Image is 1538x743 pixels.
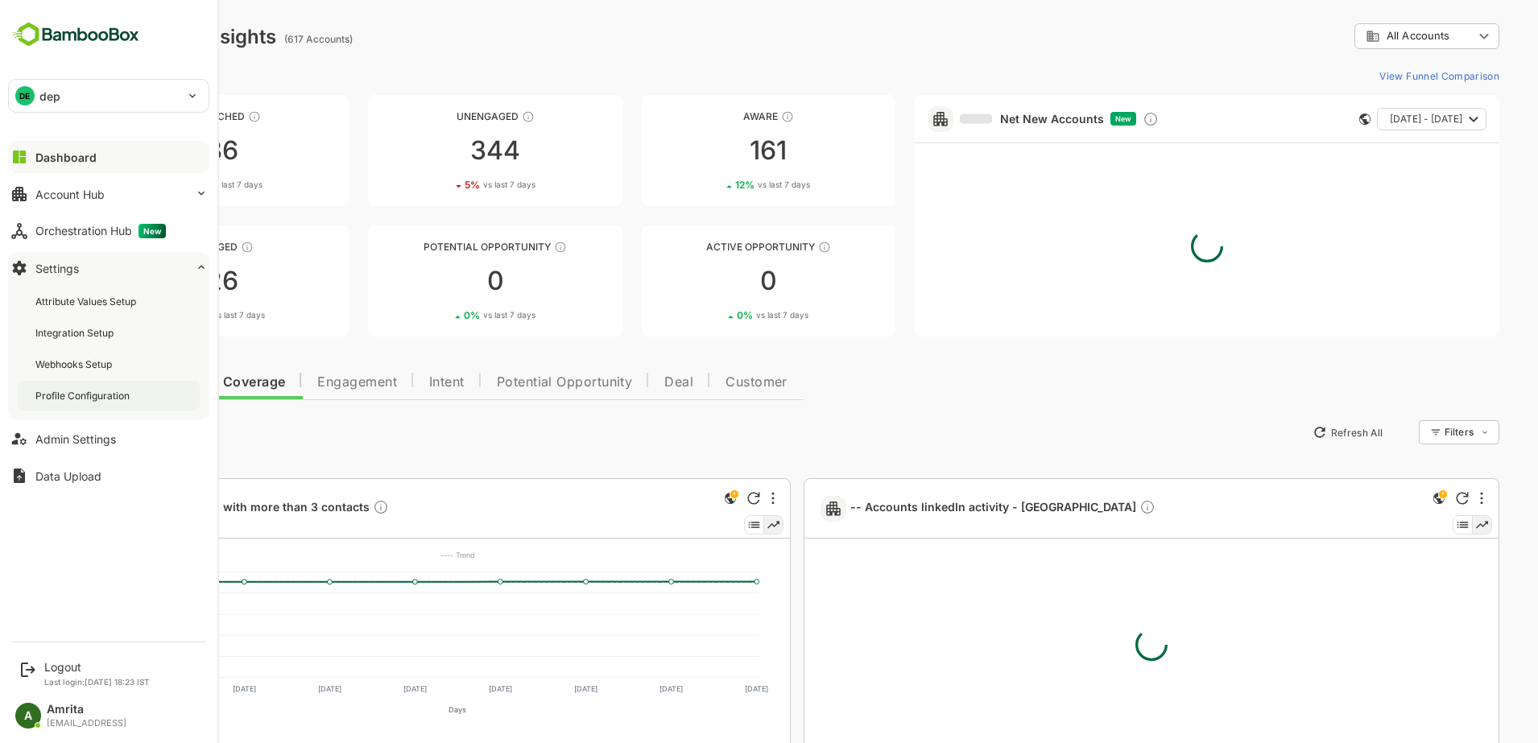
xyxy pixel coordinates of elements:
text: 400 [73,588,88,597]
div: 0 % [407,309,479,321]
text: [DATE] [518,684,541,693]
div: Description not present [1083,499,1099,518]
span: Potential Opportunity [440,376,577,389]
a: EngagedThese accounts are warm, further nurturing would qualify them to MQAs2624%vs last 7 days [39,225,292,336]
button: Refresh All [1249,419,1333,445]
text: Days [392,705,410,714]
text: [DATE] [262,684,285,693]
span: vs last 7 days [701,179,754,191]
span: -- Accounts linkedIn activity - [GEOGRAPHIC_DATA] [794,499,1099,518]
a: UnreachedThese accounts have not been engaged with for a defined time period863%vs last 7 days [39,95,292,206]
div: 26 [39,268,292,294]
a: AwareThese accounts have just entered the buying cycle and need further nurturing16112%vs last 7 ... [585,95,839,206]
span: Data Quality and Coverage [55,376,229,389]
div: Attribute Values Setup [35,295,139,308]
div: All Accounts [1309,29,1417,43]
div: Dashboard [35,151,97,164]
div: 0 % [680,309,752,321]
span: vs last 7 days [154,179,206,191]
div: 344 [312,138,565,163]
text: [DATE] [432,684,456,693]
div: 3 % [134,179,206,191]
div: Logout [44,660,150,674]
div: All Accounts [1298,21,1443,52]
button: View Funnel Comparison [1317,63,1443,89]
text: No of accounts [55,599,64,650]
div: Engaged [39,241,292,253]
text: [DATE] [176,684,200,693]
button: Dashboard [8,141,209,173]
button: Account Hub [8,178,209,210]
img: BambooboxFullLogoMark.5f36c76dfaba33ec1ec1367b70bb1252.svg [8,19,144,50]
div: Filters [1387,418,1443,447]
div: These accounts are MQAs and can be passed on to Inside Sales [498,241,511,254]
span: New [1059,114,1075,123]
div: Unengaged [312,110,565,122]
div: More [1424,492,1427,505]
div: This card does not support filter and segments [1303,114,1314,125]
div: These accounts are warm, further nurturing would qualify them to MQAs [184,241,197,254]
div: Filters [1388,426,1417,438]
p: Last login: [DATE] 18:23 IST [44,677,150,687]
span: All Accounts [1330,30,1393,42]
div: 5 % [408,179,479,191]
div: 86 [39,138,292,163]
span: vs last 7 days [427,309,479,321]
text: 300 [73,609,88,618]
div: Refresh [691,492,704,505]
div: Active Opportunity [585,241,839,253]
div: Orchestration Hub [35,224,166,238]
div: This is a global insight. Segment selection is not applicable for this view [1373,489,1392,510]
div: 24 % [131,309,209,321]
text: 200 [74,630,88,639]
button: [DATE] - [DATE] [1321,108,1430,130]
div: Amrita [47,703,126,716]
span: vs last 7 days [156,309,209,321]
div: Discover new ICP-fit accounts showing engagement — via intent surges, anonymous website visits, L... [1086,111,1102,127]
div: Data Upload [35,469,101,483]
a: 455 Accounts with more than 3 contactsDescription not present [85,499,339,518]
a: UnengagedThese accounts have not shown enough engagement and need nurturing3445%vs last 7 days [312,95,565,206]
ag: (617 Accounts) [228,33,301,45]
button: Data Upload [8,460,209,492]
a: Potential OpportunityThese accounts are MQAs and can be passed on to Inside Sales00%vs last 7 days [312,225,565,336]
div: Profile Configuration [35,389,133,402]
div: Webhooks Setup [35,357,115,371]
div: Refresh [1399,492,1412,505]
div: Admin Settings [35,432,116,446]
span: 455 Accounts with more than 3 contacts [85,499,333,518]
div: Description not present [316,499,333,518]
div: Aware [585,110,839,122]
p: dep [39,88,60,105]
div: 0 [585,268,839,294]
div: These accounts have not shown enough engagement and need nurturing [465,110,478,123]
div: These accounts have open opportunities which might be at any of the Sales Stages [762,241,775,254]
text: 0 [83,672,88,681]
div: Potential Opportunity [312,241,565,253]
span: Intent [373,376,408,389]
div: More [715,492,718,505]
div: Dashboard Insights [39,25,220,48]
div: DEdep [9,80,209,112]
text: [DATE] [91,684,114,693]
div: [EMAIL_ADDRESS] [47,718,126,729]
span: New [139,224,166,238]
span: Customer [669,376,731,389]
div: This is a global insight. Segment selection is not applicable for this view [664,489,684,510]
button: Settings [8,252,209,284]
div: These accounts have not been engaged with for a defined time period [192,110,205,123]
text: [DATE] [603,684,626,693]
a: Active OpportunityThese accounts have open opportunities which might be at any of the Sales Stage... [585,225,839,336]
button: New Insights [39,418,156,447]
span: vs last 7 days [700,309,752,321]
span: Deal [608,376,637,389]
div: Settings [35,262,79,275]
button: Admin Settings [8,423,209,455]
text: [DATE] [688,684,712,693]
text: 100 [75,651,88,660]
text: [DATE] [347,684,370,693]
span: Engagement [261,376,341,389]
div: Account Hub [35,188,105,201]
a: -- Accounts linkedIn activity - [GEOGRAPHIC_DATA]Description not present [794,499,1106,518]
button: Orchestration HubNew [8,215,209,247]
